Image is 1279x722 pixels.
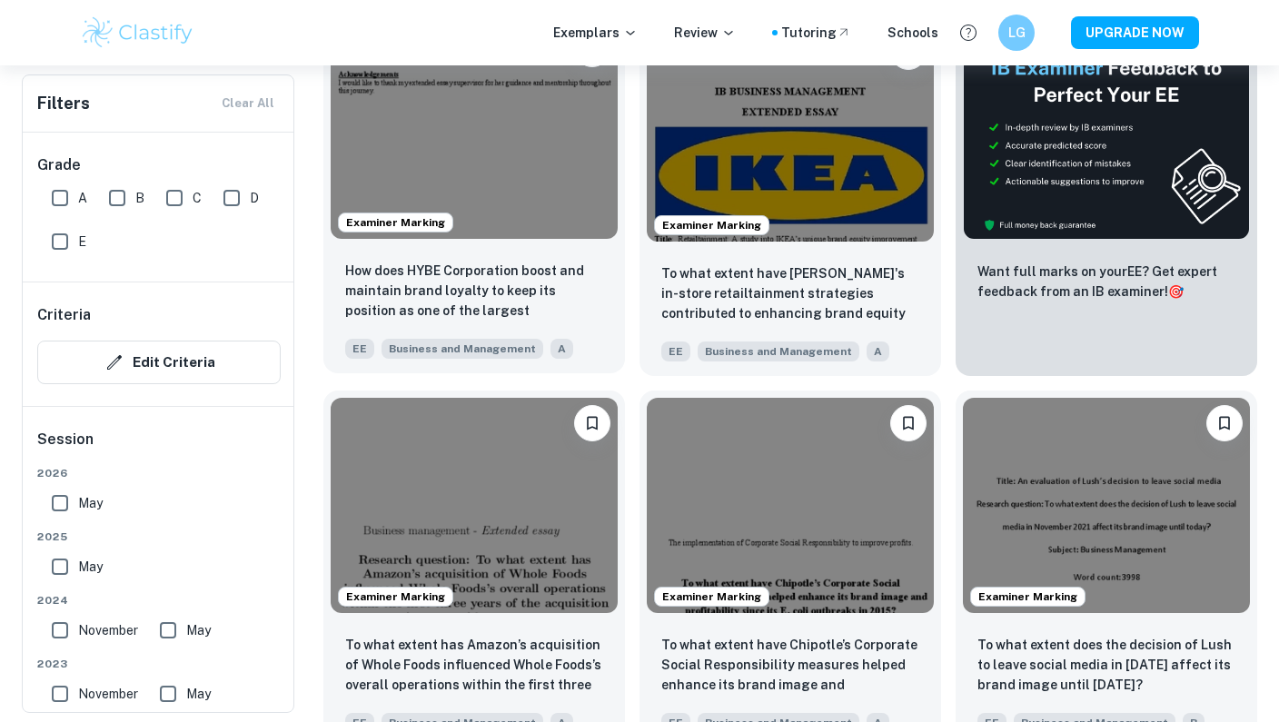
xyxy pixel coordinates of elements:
[1206,405,1243,441] button: Bookmark
[1071,16,1199,49] button: UPGRADE NOW
[78,684,138,704] span: November
[956,19,1257,376] a: ThumbnailWant full marks on yourEE? Get expert feedback from an IB examiner!
[661,341,690,361] span: EE
[193,188,202,208] span: C
[37,465,281,481] span: 2026
[37,656,281,672] span: 2023
[37,154,281,176] h6: Grade
[80,15,195,51] img: Clastify logo
[661,635,919,697] p: To what extent have Chipotle’s Corporate Social Responsibility measures helped enhance its brand ...
[647,26,934,242] img: Business and Management EE example thumbnail: To what extent have IKEA's in-store reta
[887,23,938,43] a: Schools
[655,588,768,605] span: Examiner Marking
[1006,23,1027,43] h6: LG
[186,684,211,704] span: May
[574,405,610,441] button: Bookmark
[953,17,984,48] button: Help and Feedback
[331,24,618,239] img: Business and Management EE example thumbnail: How does HYBE Corporation boost and main
[78,232,86,252] span: E
[655,217,768,233] span: Examiner Marking
[323,19,625,376] a: Examiner MarkingBookmarkHow does HYBE Corporation boost and maintain brand loyalty to keep its po...
[345,261,603,322] p: How does HYBE Corporation boost and maintain brand loyalty to keep its position as one of the lar...
[135,188,144,208] span: B
[37,429,281,465] h6: Session
[781,23,851,43] a: Tutoring
[37,592,281,608] span: 2024
[963,398,1250,613] img: Business and Management EE example thumbnail: To what extent does the decision of Lush
[963,26,1250,240] img: Thumbnail
[674,23,736,43] p: Review
[550,339,573,359] span: A
[1168,284,1184,299] span: 🎯
[698,341,859,361] span: Business and Management
[867,341,889,361] span: A
[339,588,452,605] span: Examiner Marking
[78,620,138,640] span: November
[37,304,91,326] h6: Criteria
[331,398,618,613] img: Business and Management EE example thumbnail: To what extent has Amazon’s acquisition
[37,529,281,545] span: 2025
[998,15,1035,51] button: LG
[37,341,281,384] button: Edit Criteria
[339,214,452,231] span: Examiner Marking
[661,263,919,325] p: To what extent have IKEA's in-store retailtainment strategies contributed to enhancing brand equi...
[78,188,87,208] span: A
[345,635,603,697] p: To what extent has Amazon’s acquisition of Whole Foods influenced Whole Foods’s overall operation...
[186,620,211,640] span: May
[78,557,103,577] span: May
[553,23,638,43] p: Exemplars
[37,91,90,116] h6: Filters
[345,339,374,359] span: EE
[78,493,103,513] span: May
[971,588,1085,605] span: Examiner Marking
[977,635,1235,695] p: To what extent does the decision of Lush to leave social media in November 2021 affect its brand ...
[639,19,941,376] a: Examiner MarkingBookmarkTo what extent have IKEA's in-store retailtainment strategies contributed...
[890,405,927,441] button: Bookmark
[977,262,1235,302] p: Want full marks on your EE ? Get expert feedback from an IB examiner!
[250,188,259,208] span: D
[382,339,543,359] span: Business and Management
[647,398,934,613] img: Business and Management EE example thumbnail: To what extent have Chipotle’s Corporate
